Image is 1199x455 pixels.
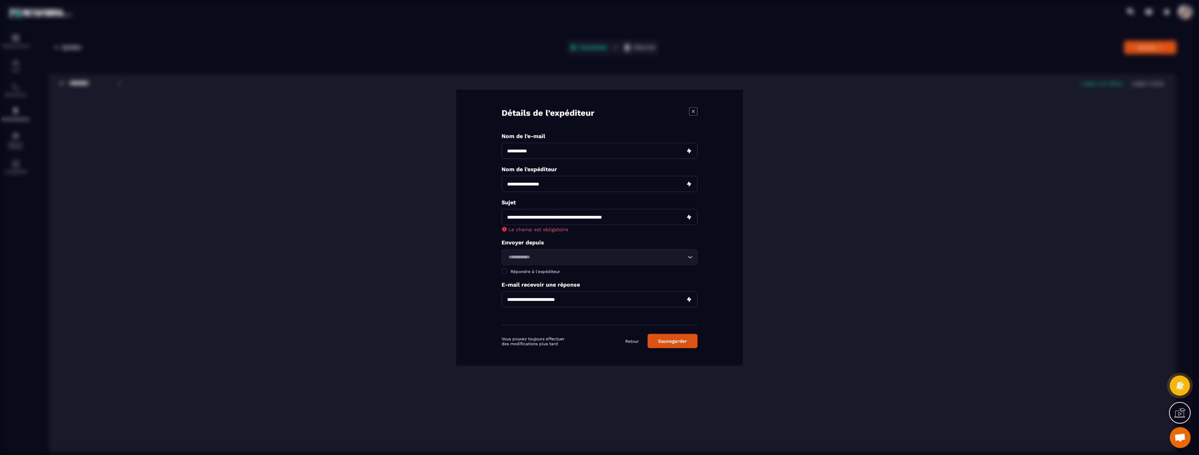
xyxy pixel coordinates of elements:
[502,166,697,172] p: Nom de l'expéditeur
[502,281,697,288] p: E-mail recevoir une réponse
[502,132,697,139] p: Nom de l'e-mail
[502,336,566,346] p: Vous pouvez toujours effectuer des modifications plus tard
[502,249,697,265] div: Search for option
[502,107,594,119] h4: Détails de l’expéditeur
[502,239,697,245] p: Envoyer depuis
[502,199,697,205] p: Sujet
[648,334,697,348] button: Sauvegarder
[506,253,686,261] input: Search for option
[1170,427,1191,448] div: Ouvrir le chat
[511,269,560,274] span: Répondre à l'expéditeur
[625,338,639,344] a: Retour
[509,226,568,232] span: Le champ est obligatoire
